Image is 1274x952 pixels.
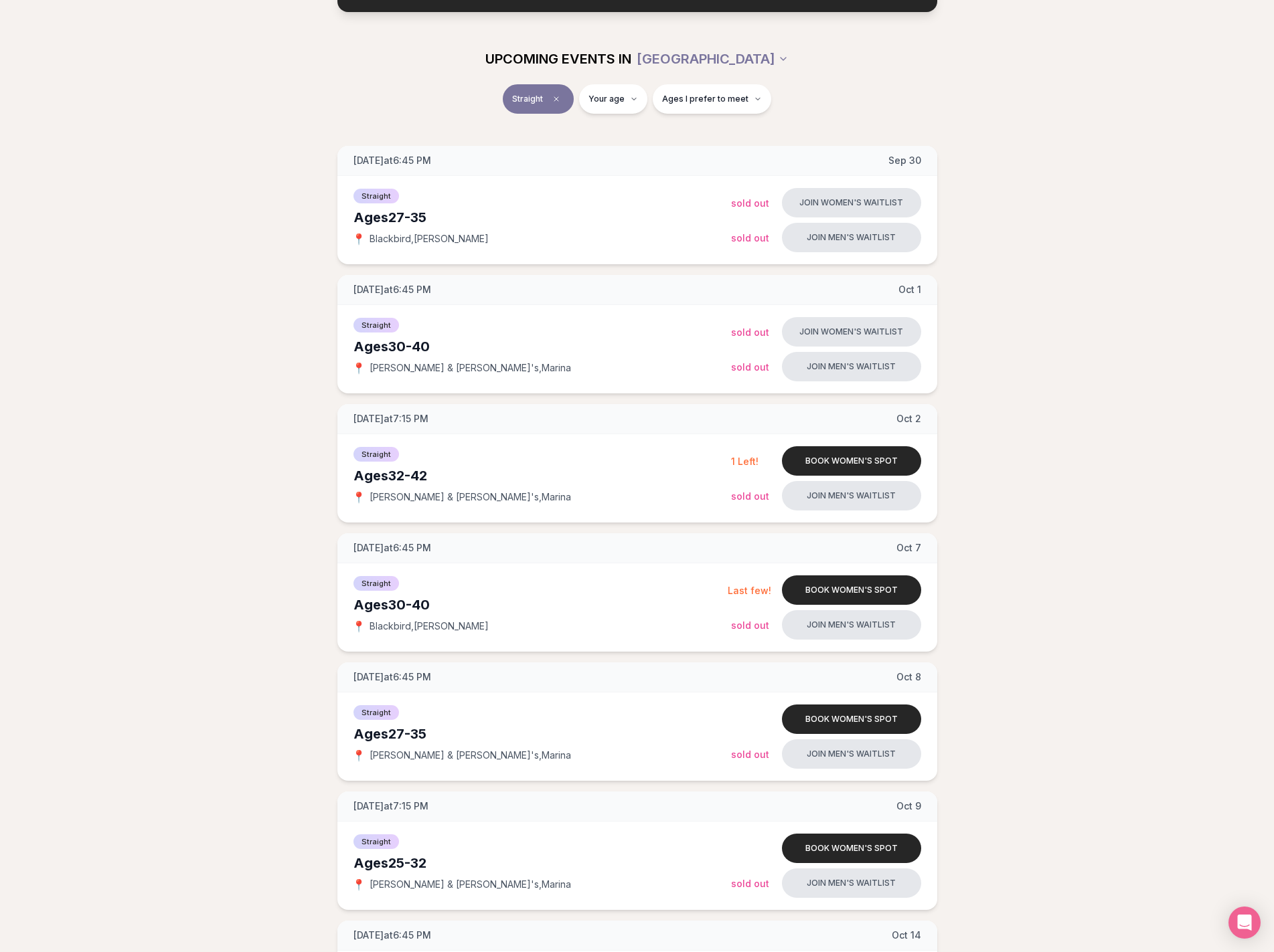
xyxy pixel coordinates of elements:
button: Your age [579,84,647,114]
span: 1 Left! [731,456,759,467]
span: Ages I prefer to meet [662,94,748,104]
div: Ages 30-40 [353,337,731,356]
span: Oct 14 [892,929,921,942]
span: 📍 [353,621,364,632]
button: Book women's spot [782,834,921,863]
span: Oct 9 [896,799,921,813]
button: Ages I prefer to meet [653,84,771,114]
button: Book women's spot [782,704,921,734]
span: [DATE] at 7:15 PM [353,412,428,425]
span: Sold Out [731,326,769,338]
button: Join women's waitlist [782,317,921,347]
span: Straight [353,447,399,462]
span: Straight [353,576,399,591]
button: Book women's spot [782,446,921,476]
span: 📍 [353,750,364,761]
span: 📍 [353,233,364,244]
span: Blackbird , [PERSON_NAME] [370,232,489,246]
span: Last few! [728,585,771,596]
span: Sold Out [731,620,769,631]
span: [PERSON_NAME] & [PERSON_NAME]'s , Marina [370,878,571,891]
span: Oct 1 [898,283,921,296]
button: Join women's waitlist [782,188,921,217]
span: Straight [512,94,543,104]
span: Sold Out [731,232,769,244]
div: Ages 27-35 [353,208,731,227]
span: Straight [353,834,399,849]
button: Join men's waitlist [782,223,921,252]
div: Ages 27-35 [353,725,731,743]
span: Clear event type filter [548,91,564,107]
div: Ages 30-40 [353,595,728,614]
span: [PERSON_NAME] & [PERSON_NAME]'s , Marina [370,490,571,504]
span: Straight [353,318,399,332]
div: Ages 32-42 [353,466,731,485]
span: Straight [353,189,399,203]
span: [PERSON_NAME] & [PERSON_NAME]'s , Marina [370,749,571,762]
button: StraightClear event type filter [503,84,574,114]
span: 📍 [353,492,364,502]
span: Sold Out [731,197,769,209]
span: Blackbird , [PERSON_NAME] [370,620,489,633]
div: Ages 25-32 [353,854,731,872]
span: Oct 8 [896,670,921,684]
span: [DATE] at 7:15 PM [353,799,428,813]
span: Oct 7 [896,541,921,555]
span: Your age [588,94,625,104]
span: Sold Out [731,361,769,373]
button: Join men's waitlist [782,868,921,898]
span: 📍 [353,879,364,890]
span: [DATE] at 6:45 PM [353,929,431,942]
button: Join men's waitlist [782,610,921,640]
button: Join men's waitlist [782,739,921,769]
button: Book women's spot [782,575,921,605]
span: [DATE] at 6:45 PM [353,670,431,684]
span: Straight [353,705,399,720]
span: Sold Out [731,878,769,889]
span: Sold Out [731,749,769,760]
span: [DATE] at 6:45 PM [353,541,431,555]
button: [GEOGRAPHIC_DATA] [637,44,789,74]
button: Join men's waitlist [782,481,921,510]
span: Sold Out [731,490,769,502]
div: Open Intercom Messenger [1228,907,1261,939]
span: UPCOMING EVENTS IN [485,50,631,68]
button: Join men's waitlist [782,352,921,381]
span: [DATE] at 6:45 PM [353,154,431,167]
span: Sep 30 [888,154,921,167]
span: [PERSON_NAME] & [PERSON_NAME]'s , Marina [370,361,571,375]
span: Oct 2 [896,412,921,425]
span: 📍 [353,363,364,373]
span: [DATE] at 6:45 PM [353,283,431,296]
